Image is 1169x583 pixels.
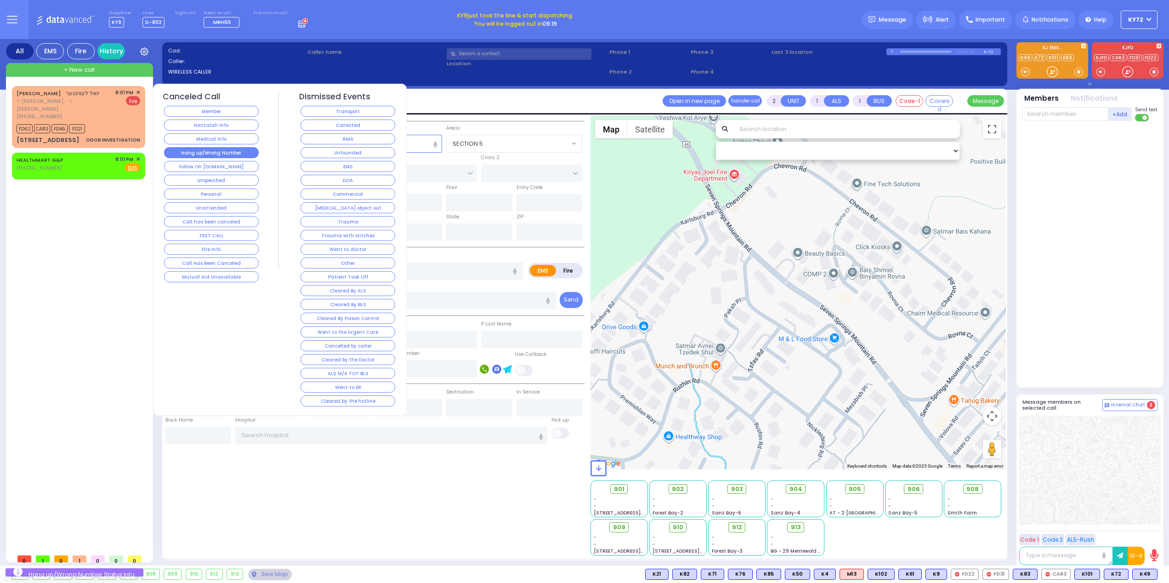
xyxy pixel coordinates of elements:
span: 8:01 PM [115,89,133,96]
h4: Canceled Call [163,92,220,102]
span: KY9 [457,11,467,19]
button: Other [301,257,395,269]
label: Caller: [168,57,305,65]
div: BLS [756,569,781,580]
div: FD22 [951,569,979,580]
label: Use Callback [515,351,547,358]
div: [STREET_ADDRESS] [17,136,79,145]
span: SECTION 5 [446,135,583,152]
span: 902 [672,485,684,494]
span: KY9 [109,17,124,28]
input: Search location [733,120,960,138]
span: Important [976,16,1005,24]
a: K101 [1047,54,1060,61]
a: CAR3 [1110,54,1127,61]
span: SECTION 5 [447,135,569,152]
span: - [594,541,596,548]
div: 913 [227,569,243,579]
span: 908 [966,485,979,494]
span: Fire [126,96,140,105]
label: Lines [142,11,165,16]
a: History [97,43,125,59]
label: WIRELESS CALLER [168,68,305,76]
label: In Service [516,389,540,396]
span: 0 [91,555,105,562]
div: BLS [1132,569,1158,580]
span: 0 [109,555,123,562]
div: 908 [142,569,159,579]
div: BLS [925,569,947,580]
span: - [653,503,655,509]
div: ODOR INVESTIGATION [86,137,140,143]
span: Phone 4 [691,68,769,76]
button: Code 1 [1019,534,1040,545]
div: K101 [1074,569,1100,580]
span: Sanz Bay-4 [771,509,800,516]
span: - [653,541,655,548]
button: [MEDICAL_DATA] object out [301,202,395,213]
span: - [712,503,715,509]
span: ✕ [136,89,140,97]
span: Message [879,15,906,24]
button: Toggle fullscreen view [983,120,1001,138]
a: K83 [1061,54,1074,61]
span: just took the line & start dispatching. [457,11,573,20]
span: [STREET_ADDRESS][PERSON_NAME] [653,548,739,554]
span: 09:19 [543,20,557,28]
label: Dispatcher [109,11,132,16]
div: BLS [1013,569,1038,580]
div: BLS [785,569,810,580]
button: Call Has Been Canceled [164,257,259,269]
button: Map camera controls [983,407,1001,425]
div: BLS [814,569,836,580]
span: BG - 29 Merriewold S. [771,548,822,554]
span: - [653,534,655,541]
a: KJFD [1094,54,1109,61]
span: Help [1094,16,1107,24]
span: 3 [1147,401,1155,409]
button: Medical Info [164,133,259,144]
a: Open in new page [663,95,726,107]
button: ALS [824,95,849,107]
span: - [948,496,950,503]
div: CAR3 [1041,569,1071,580]
div: BLS [898,569,922,580]
div: EMS [36,43,64,59]
label: Cad: [168,47,305,55]
button: RMA [301,133,395,144]
a: K72 [1033,54,1046,61]
label: EMS [530,265,556,276]
input: Search hospital [235,427,547,444]
button: Code-1 [896,95,923,107]
div: BLS [1104,569,1129,580]
div: BLS [645,569,669,580]
img: Logo [36,14,97,25]
button: EMS [301,161,395,172]
span: [STREET_ADDRESS][PERSON_NAME] [594,548,681,554]
span: Internal Chat [1111,402,1145,408]
span: AT - 2 [GEOGRAPHIC_DATA] [829,509,897,516]
button: Went to doctor [301,244,395,255]
button: ALS M/A TOT BLS [301,368,395,379]
label: KJFD [1092,46,1163,52]
label: Hospital [235,417,255,424]
div: K102 [868,569,895,580]
span: - [829,503,832,509]
img: red-radio-icon.svg [1045,572,1050,577]
button: +Add [1108,107,1132,121]
div: BLS [701,569,724,580]
label: Turn off text [1135,113,1150,122]
button: Code 2 [1041,534,1064,545]
div: FD31 [982,569,1009,580]
span: יואל לעווינגער [66,89,99,97]
div: BLS [1074,569,1100,580]
label: Location [447,60,606,68]
span: KY72 [1128,16,1143,24]
span: D-802 [142,17,165,28]
button: Member [164,106,259,117]
div: K85 [756,569,781,580]
span: Alert [936,16,949,24]
button: Cleared by the Doctor [301,354,395,365]
span: 912 [732,523,742,532]
button: DOA [301,175,395,186]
